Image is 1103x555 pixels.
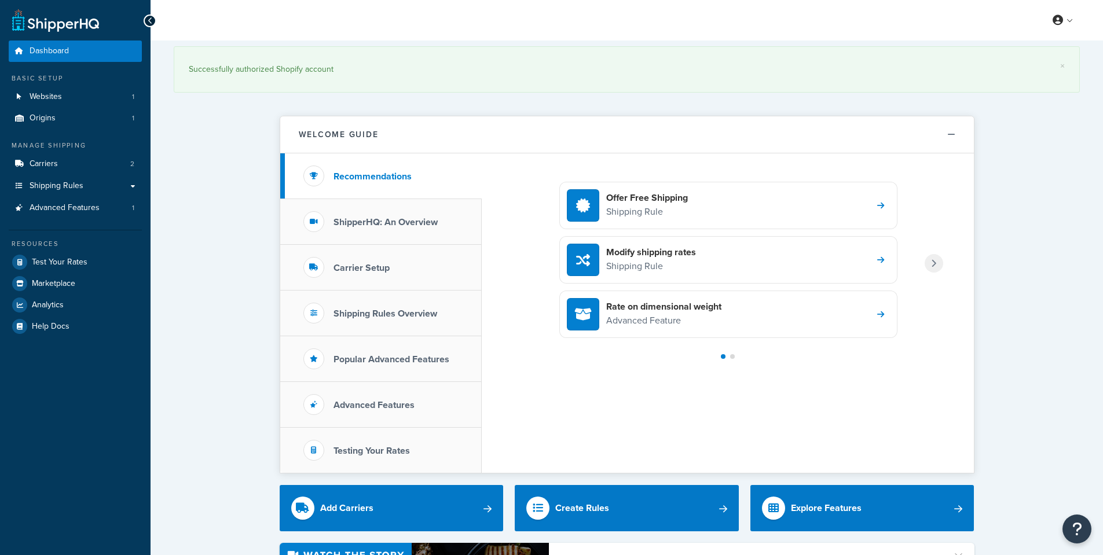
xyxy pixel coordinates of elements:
li: Websites [9,86,142,108]
a: Marketplace [9,273,142,294]
a: Origins1 [9,108,142,129]
div: Add Carriers [320,500,373,516]
h3: Testing Your Rates [334,446,410,456]
div: Explore Features [791,500,862,516]
a: Websites1 [9,86,142,108]
a: Carriers2 [9,153,142,175]
h3: Carrier Setup [334,263,390,273]
a: Create Rules [515,485,739,531]
span: 1 [132,113,134,123]
a: Analytics [9,295,142,315]
div: Create Rules [555,500,609,516]
span: Marketplace [32,279,75,289]
li: Origins [9,108,142,129]
a: × [1060,61,1065,71]
span: 1 [132,203,134,213]
h4: Rate on dimensional weight [606,300,721,313]
button: Welcome Guide [280,116,974,153]
span: Help Docs [32,322,69,332]
h2: Welcome Guide [299,130,379,139]
h3: Advanced Features [334,400,415,410]
p: Shipping Rule [606,259,696,274]
a: Shipping Rules [9,175,142,197]
span: Advanced Features [30,203,100,213]
span: 1 [132,92,134,102]
h3: Popular Advanced Features [334,354,449,365]
div: Resources [9,239,142,249]
a: Explore Features [750,485,974,531]
span: Dashboard [30,46,69,56]
a: Dashboard [9,41,142,62]
span: Carriers [30,159,58,169]
a: Test Your Rates [9,252,142,273]
span: Test Your Rates [32,258,87,267]
span: 2 [130,159,134,169]
div: Manage Shipping [9,141,142,150]
span: Analytics [32,300,64,310]
span: Origins [30,113,56,123]
a: Advanced Features1 [9,197,142,219]
li: Carriers [9,153,142,175]
p: Shipping Rule [606,204,688,219]
h4: Offer Free Shipping [606,192,688,204]
div: Basic Setup [9,73,142,83]
span: Shipping Rules [30,181,83,191]
h3: Shipping Rules Overview [334,308,437,319]
a: Add Carriers [280,485,504,531]
div: Successfully authorized Shopify account [189,61,1065,78]
h3: ShipperHQ: An Overview [334,217,438,227]
a: Help Docs [9,316,142,337]
li: Advanced Features [9,197,142,219]
h4: Modify shipping rates [606,246,696,259]
h3: Recommendations [334,171,412,182]
p: Advanced Feature [606,313,721,328]
span: Websites [30,92,62,102]
button: Open Resource Center [1062,514,1091,543]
